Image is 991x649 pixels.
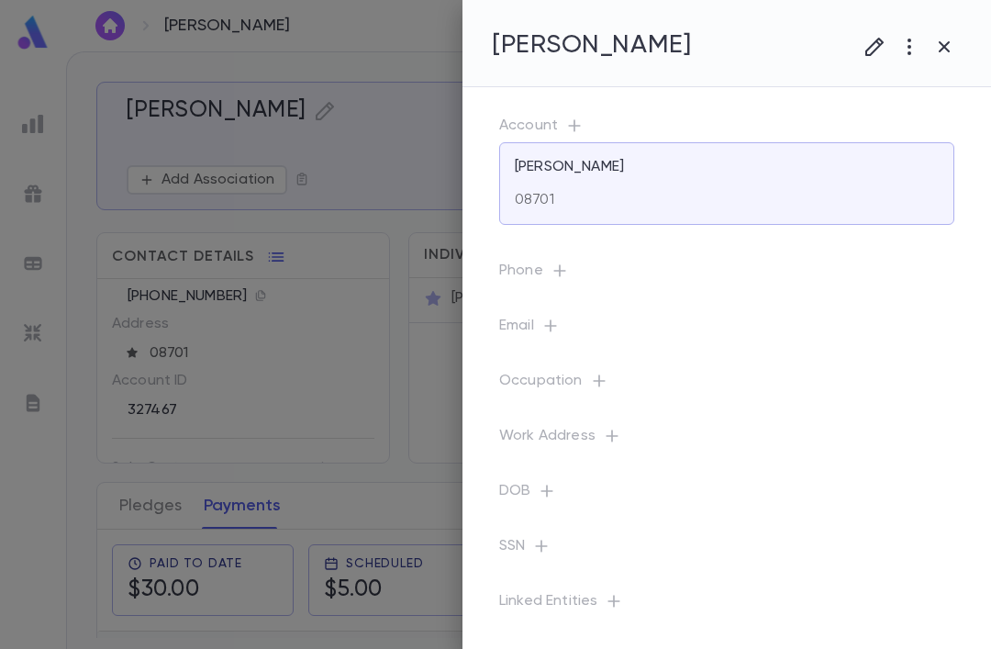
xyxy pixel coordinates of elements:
p: Linked Entities [499,592,954,618]
p: 08701 [515,191,554,209]
p: DOB [499,482,954,508]
p: Phone [499,262,954,287]
p: Occupation [499,372,954,397]
p: Email [499,317,954,342]
p: [PERSON_NAME] [515,158,624,176]
p: SSN [499,537,954,563]
p: Account [499,117,954,142]
p: Work Address [499,427,954,453]
h4: [PERSON_NAME] [492,29,691,61]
